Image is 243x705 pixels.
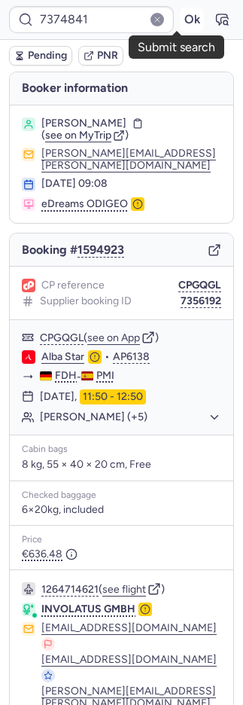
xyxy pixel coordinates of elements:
[41,350,84,364] a: Alba Star
[96,370,114,382] span: PMI
[40,331,221,344] div: ( )
[41,130,129,142] button: (see on MyTrip)
[87,332,140,344] button: see on App
[41,350,221,364] div: •
[22,490,221,501] div: Checked baggage
[55,370,77,382] span: FDH
[41,117,126,130] span: [PERSON_NAME]
[78,46,123,66] button: PNR
[41,622,217,634] button: [EMAIL_ADDRESS][DOMAIN_NAME]
[22,279,35,292] figure: 1L airline logo
[40,332,84,344] button: CPGQGL
[41,584,99,596] button: 1264714621
[41,603,135,615] span: INVOLATUS GMBH
[113,351,150,363] button: AP6138
[41,197,128,211] span: eDreams ODIGEO
[97,50,118,62] span: PNR
[40,410,221,424] button: [PERSON_NAME] (+5)
[178,279,221,291] button: CPGQGL
[41,148,221,172] button: [PERSON_NAME][EMAIL_ADDRESS][PERSON_NAME][DOMAIN_NAME]
[10,72,233,105] h4: Booker information
[102,584,146,596] button: see flight
[22,458,221,472] p: 8 kg, 55 × 40 × 20 cm, Free
[22,504,104,516] span: 6×20kg, included
[9,6,174,33] input: PNR Reference
[41,654,217,666] button: [EMAIL_ADDRESS][DOMAIN_NAME]
[22,243,124,257] span: Booking #
[180,8,204,32] button: Ok
[40,389,146,404] div: [DATE],
[138,41,215,54] div: Submit search
[41,279,105,291] span: CP reference
[22,444,221,455] div: Cabin bags
[40,370,221,383] div: -
[22,535,221,545] div: Price
[181,295,221,307] button: 7356192
[80,389,146,404] time: 11:50 - 12:50
[41,582,221,596] div: ( )
[41,178,221,190] div: [DATE] 09:08
[40,295,132,307] span: Supplier booking ID
[77,243,124,257] button: 1594923
[22,548,77,560] span: €636.48
[45,129,111,142] span: see on MyTrip
[9,46,72,66] button: Pending
[28,50,67,62] span: Pending
[22,350,35,364] figure: AP airline logo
